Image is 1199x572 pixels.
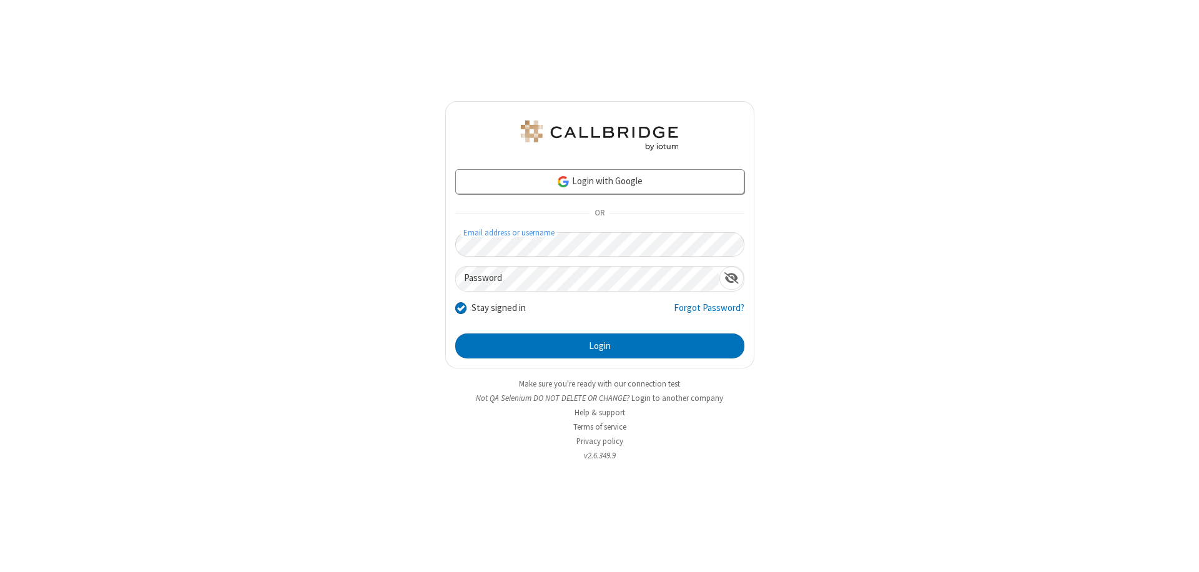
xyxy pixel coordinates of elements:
a: Login with Google [455,169,744,194]
a: Help & support [575,407,625,418]
img: QA Selenium DO NOT DELETE OR CHANGE [518,121,681,150]
button: Login [455,333,744,358]
input: Password [456,267,719,291]
a: Make sure you're ready with our connection test [519,378,680,389]
li: Not QA Selenium DO NOT DELETE OR CHANGE? [445,392,754,404]
button: Login to another company [631,392,723,404]
input: Email address or username [455,232,744,257]
li: v2.6.349.9 [445,450,754,461]
label: Stay signed in [471,301,526,315]
a: Terms of service [573,422,626,432]
img: google-icon.png [556,175,570,189]
a: Privacy policy [576,436,623,446]
div: Show password [719,267,744,290]
span: OR [590,205,609,222]
a: Forgot Password? [674,301,744,325]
